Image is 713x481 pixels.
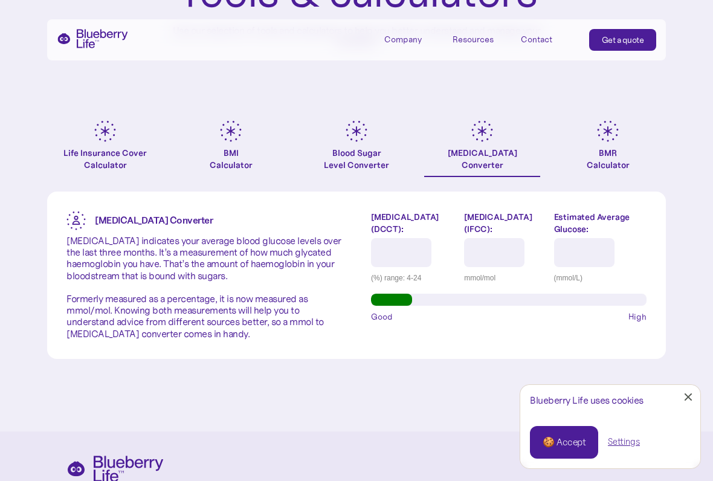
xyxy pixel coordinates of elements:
div: (mmol/L) [554,272,647,284]
div: Resources [453,29,507,49]
a: 🍪 Accept [530,426,598,459]
div: (%) range: 4-24 [371,272,455,284]
span: Good [371,311,393,323]
a: Contact [521,29,575,49]
a: BMRCalculator [550,120,666,177]
p: [MEDICAL_DATA] indicates your average blood glucose levels over the last three months. It’s a mea... [66,235,342,340]
label: [MEDICAL_DATA] (IFCC): [464,211,544,235]
a: [MEDICAL_DATA]Converter [424,120,540,177]
label: Estimated Average Glucose: [554,211,647,235]
div: Life Insurance Cover Calculator [47,147,163,171]
div: Close Cookie Popup [688,397,689,398]
div: Company [384,29,439,49]
div: Resources [453,34,494,45]
a: home [57,29,128,48]
a: Life Insurance Cover Calculator [47,120,163,177]
a: Blood SugarLevel Converter [298,120,415,177]
a: Settings [608,436,640,448]
div: Company [384,34,422,45]
div: BMI Calculator [210,147,253,171]
label: [MEDICAL_DATA] (DCCT): [371,211,455,235]
a: BMICalculator [173,120,289,177]
strong: [MEDICAL_DATA] Converter [95,214,213,226]
div: Blueberry Life uses cookies [530,395,691,406]
div: mmol/mol [464,272,544,284]
div: 🍪 Accept [543,436,586,449]
div: [MEDICAL_DATA] Converter [448,147,517,171]
div: Blood Sugar Level Converter [324,147,389,171]
span: High [628,311,647,323]
div: Get a quote [602,34,644,46]
a: Close Cookie Popup [676,385,700,409]
a: Get a quote [589,29,657,51]
div: Contact [521,34,552,45]
div: BMR Calculator [587,147,630,171]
